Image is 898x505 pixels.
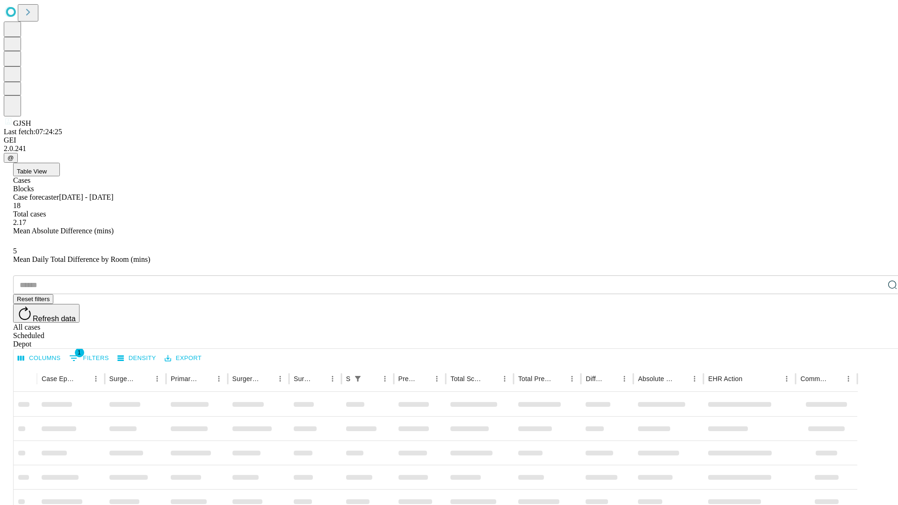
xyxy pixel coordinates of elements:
span: Last fetch: 07:24:25 [4,128,62,136]
span: Refresh data [33,315,76,323]
button: Export [162,351,204,366]
button: Sort [829,372,842,385]
span: @ [7,154,14,161]
div: Primary Service [171,375,198,382]
button: Show filters [351,372,364,385]
button: Sort [365,372,378,385]
button: Refresh data [13,304,80,323]
span: Total cases [13,210,46,218]
div: Surgeon Name [109,375,137,382]
div: EHR Action [708,375,742,382]
div: Total Predicted Duration [518,375,552,382]
button: Sort [313,372,326,385]
button: Menu [274,372,287,385]
button: Sort [485,372,498,385]
div: 2.0.241 [4,144,894,153]
button: Menu [212,372,225,385]
div: Surgery Name [232,375,260,382]
span: Case forecaster [13,193,59,201]
button: Table View [13,163,60,176]
button: Sort [199,372,212,385]
div: GEI [4,136,894,144]
button: Density [115,351,159,366]
button: Menu [151,372,164,385]
button: Menu [326,372,339,385]
span: Mean Absolute Difference (mins) [13,227,114,235]
span: Table View [17,168,47,175]
div: 1 active filter [351,372,364,385]
button: Sort [552,372,565,385]
div: Comments [800,375,827,382]
button: Menu [430,372,443,385]
button: Sort [261,372,274,385]
button: Sort [743,372,756,385]
div: Surgery Date [294,375,312,382]
button: Menu [842,372,855,385]
span: [DATE] - [DATE] [59,193,113,201]
div: Predicted In Room Duration [398,375,417,382]
span: GJSH [13,119,31,127]
div: Difference [586,375,604,382]
span: 18 [13,202,21,209]
button: Menu [498,372,511,385]
button: Menu [378,372,391,385]
button: Select columns [15,351,63,366]
button: Sort [675,372,688,385]
div: Case Epic Id [42,375,75,382]
div: Total Scheduled Duration [450,375,484,382]
div: Scheduled In Room Duration [346,375,350,382]
button: Sort [417,372,430,385]
span: 2.17 [13,218,26,226]
button: Menu [688,372,701,385]
span: 1 [75,348,84,357]
button: Reset filters [13,294,53,304]
button: Sort [605,372,618,385]
button: Show filters [67,351,111,366]
button: Menu [565,372,579,385]
div: Absolute Difference [638,375,674,382]
span: Mean Daily Total Difference by Room (mins) [13,255,150,263]
button: @ [4,153,18,163]
button: Sort [138,372,151,385]
button: Sort [76,372,89,385]
button: Menu [780,372,793,385]
button: Menu [618,372,631,385]
button: Menu [89,372,102,385]
span: 5 [13,247,17,255]
span: Reset filters [17,296,50,303]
